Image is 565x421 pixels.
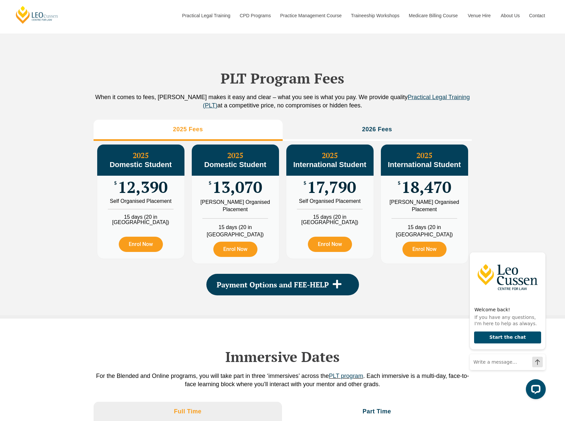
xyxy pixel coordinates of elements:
a: About Us [496,1,524,30]
span: Domestic Student [204,160,266,169]
h3: 2025 [97,151,184,169]
a: CPD Programs [235,1,275,30]
li: 15 days (20 in [GEOGRAPHIC_DATA]) [192,218,279,238]
span: Domestic Student [109,160,172,169]
div: [PERSON_NAME] Organised Placement [197,199,274,213]
p: For the Blended and Online programs, you will take part in three ‘immersives’ across the . Each i... [94,372,472,389]
a: Enrol Now [308,237,352,252]
p: When it comes to fees, [PERSON_NAME] makes it easy and clear – what you see is what you pay. We p... [94,93,472,110]
h2: PLT Program Fees [94,70,472,87]
h3: 2026 Fees [362,126,392,133]
li: 15 days (20 in [GEOGRAPHIC_DATA]) [381,218,468,238]
a: [PERSON_NAME] Centre for Law [15,5,59,24]
a: Enrol Now [213,242,257,257]
a: Venue Hire [463,1,496,30]
a: Medicare Billing Course [404,1,463,30]
h2: Immersive Dates [94,348,472,365]
a: Contact [524,1,550,30]
span: $ [398,181,400,186]
span: 17,790 [307,181,356,194]
span: 18,470 [401,181,451,194]
span: International Student [293,160,366,169]
a: Traineeship Workshops [346,1,404,30]
iframe: LiveChat chat widget [464,239,548,404]
div: Self Organised Placement [102,199,179,204]
a: Practical Legal Training [177,1,235,30]
span: $ [114,181,117,186]
h3: 2025 [192,151,279,169]
h3: 2025 [286,151,374,169]
a: Practice Management Course [275,1,346,30]
span: $ [304,181,306,186]
span: 13,070 [212,181,262,194]
span: 12,390 [118,181,168,194]
h3: 2025 [381,151,468,169]
h3: Part Time [363,408,391,415]
span: Payment Options and FEE-HELP [217,281,329,288]
span: International Student [388,160,461,169]
span: $ [209,181,211,186]
h3: Full Time [174,408,201,415]
a: PLT program [329,373,363,379]
a: Enrol Now [119,237,163,252]
li: 15 days (20 in [GEOGRAPHIC_DATA]) [286,209,374,225]
li: 15 days (20 in [GEOGRAPHIC_DATA]) [97,209,184,225]
h3: 2025 Fees [173,126,203,133]
div: [PERSON_NAME] Organised Placement [386,199,463,213]
div: Self Organised Placement [291,199,369,204]
a: Enrol Now [402,242,447,257]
